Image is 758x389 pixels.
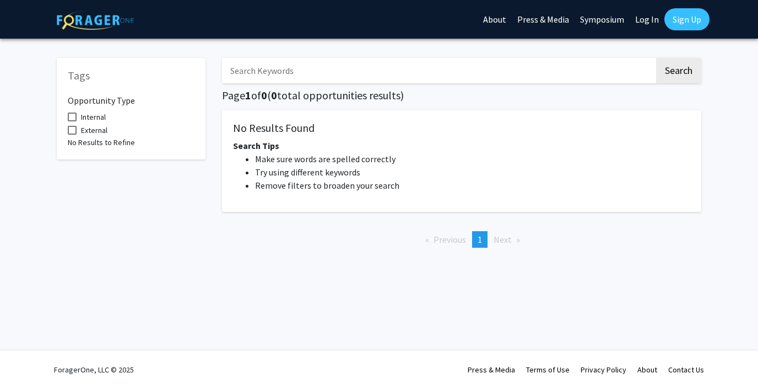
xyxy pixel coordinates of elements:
[668,365,704,375] a: Contact Us
[664,8,710,30] a: Sign Up
[68,87,194,106] h6: Opportunity Type
[494,234,512,245] span: Next
[68,137,135,147] span: No Results to Refine
[222,58,654,83] input: Search Keywords
[261,88,267,102] span: 0
[468,365,515,375] a: Press & Media
[233,140,279,151] span: Search Tips
[581,365,626,375] a: Privacy Policy
[54,350,134,389] div: ForagerOne, LLC © 2025
[656,58,701,83] button: Search
[81,110,106,124] span: Internal
[255,166,690,179] li: Try using different keywords
[478,234,482,245] span: 1
[81,124,107,137] span: External
[526,365,570,375] a: Terms of Use
[68,69,194,82] h5: Tags
[222,89,701,102] h5: Page of ( total opportunities results)
[637,365,657,375] a: About
[255,179,690,192] li: Remove filters to broaden your search
[233,121,690,135] h5: No Results Found
[271,88,277,102] span: 0
[57,10,134,30] img: ForagerOne Logo
[222,231,701,248] ul: Pagination
[255,152,690,166] li: Make sure words are spelled correctly
[245,88,251,102] span: 1
[434,234,466,245] span: Previous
